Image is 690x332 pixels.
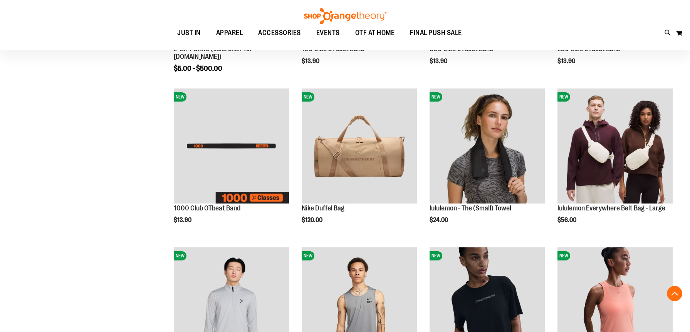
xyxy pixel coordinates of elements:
a: Nike Duffel BagNEW [302,88,417,205]
img: Image of 1000 Club OTbeat Band [174,88,289,204]
span: NEW [557,251,570,260]
span: EVENTS [316,24,340,42]
div: product [298,85,421,244]
span: NEW [430,92,442,102]
span: $13.90 [430,58,448,65]
span: $120.00 [302,217,324,224]
img: Shop Orangetheory [303,8,388,24]
a: lululemon Everywhere Belt Bag - Large [557,204,665,212]
span: JUST IN [177,24,201,42]
img: lululemon Everywhere Belt Bag - Large [557,88,673,204]
a: OTF AT HOME [348,24,403,42]
a: ACCESSORIES [250,24,309,42]
div: product [426,85,549,244]
a: EVENTS [309,24,348,42]
a: E-GIFT CARD (Valid ONLY for [DOMAIN_NAME]) [174,45,252,60]
div: product [170,85,293,240]
a: JUST IN [170,24,208,42]
span: ACCESSORIES [258,24,301,42]
a: lululemon Everywhere Belt Bag - LargeNEW [557,88,673,205]
span: FINAL PUSH SALE [410,24,462,42]
span: OTF AT HOME [355,24,395,42]
a: Nike Duffel Bag [302,204,344,212]
a: lululemon - The (Small) Towel [430,204,511,212]
span: NEW [174,251,186,260]
img: lululemon - The (Small) Towel [430,88,545,204]
a: APPAREL [208,24,251,42]
span: $24.00 [430,217,449,224]
a: FINAL PUSH SALE [402,24,470,42]
span: $13.90 [302,58,321,65]
button: Back To Top [667,286,682,301]
span: NEW [174,92,186,102]
span: APPAREL [216,24,243,42]
span: NEW [302,251,314,260]
span: $56.00 [557,217,578,224]
span: $13.90 [174,217,193,224]
span: NEW [302,92,314,102]
span: $5.00 - $500.00 [174,65,222,72]
a: Image of 1000 Club OTbeat BandNEW [174,88,289,205]
span: NEW [557,92,570,102]
span: NEW [430,251,442,260]
div: product [554,85,677,244]
span: $13.90 [557,58,576,65]
a: 1000 Club OTbeat Band [174,204,240,212]
a: lululemon - The (Small) TowelNEW [430,88,545,205]
img: Nike Duffel Bag [302,88,417,204]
